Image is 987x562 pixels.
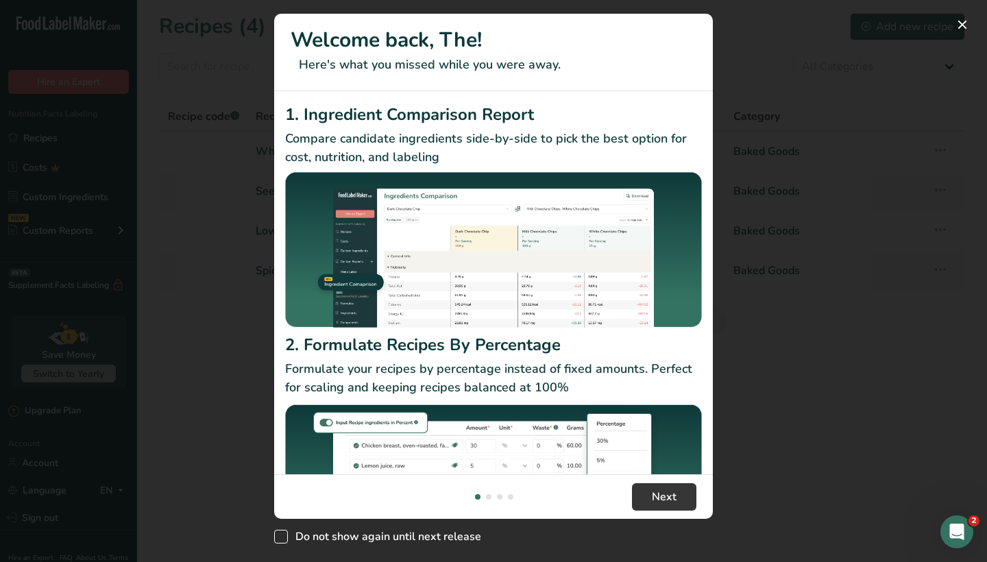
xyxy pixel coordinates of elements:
span: 2 [968,515,979,526]
span: Next [652,489,677,505]
img: Ingredient Comparison Report [285,172,702,328]
h2: 1. Ingredient Comparison Report [285,102,702,127]
p: Formulate your recipes by percentage instead of fixed amounts. Perfect for scaling and keeping re... [285,360,702,397]
h1: Welcome back, The! [291,25,696,56]
span: Do not show again until next release [288,530,481,543]
iframe: Intercom live chat [940,515,973,548]
h2: 2. Formulate Recipes By Percentage [285,332,702,357]
p: Here's what you missed while you were away. [291,56,696,74]
button: Next [632,483,696,511]
p: Compare candidate ingredients side-by-side to pick the best option for cost, nutrition, and labeling [285,130,702,167]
